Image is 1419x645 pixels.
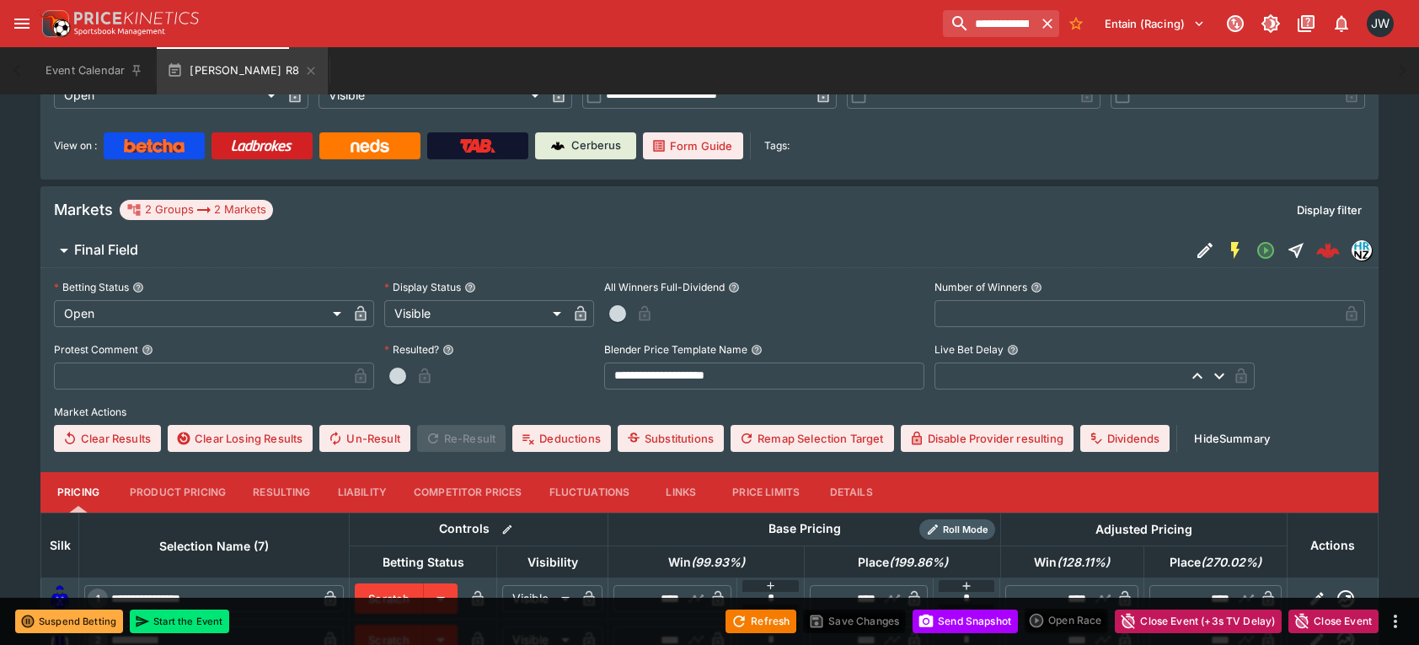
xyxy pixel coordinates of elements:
[319,425,410,452] button: Un-Result
[1115,610,1282,633] button: Close Event (+3s TV Delay)
[41,513,79,578] th: Silk
[141,536,287,556] span: Selection Name (7)
[74,28,165,35] img: Sportsbook Management
[934,280,1027,294] p: Number of Winners
[460,139,495,153] img: TabNZ
[1385,611,1406,632] button: more
[919,519,995,540] div: Show/hide Price Roll mode configuration.
[1095,10,1215,37] button: Select Tenant
[74,12,199,24] img: PriceKinetics
[1025,609,1108,632] div: split button
[1287,196,1372,223] button: Display filter
[142,344,153,356] button: Protest Comment
[54,200,113,219] h5: Markets
[762,519,848,540] div: Base Pricing
[1015,552,1128,572] span: Win(128.11%)
[650,552,763,572] span: Win(99.93%)
[936,523,995,537] span: Roll Mode
[364,552,483,572] span: Betting Status
[417,425,506,452] span: Re-Result
[464,282,476,293] button: Display Status
[618,425,724,452] button: Substitutions
[350,513,608,546] th: Controls
[231,139,292,153] img: Ladbrokes
[93,593,104,605] span: 1
[1291,8,1321,39] button: Documentation
[643,132,743,159] a: Form Guide
[1362,5,1399,42] button: Jayden Wyke
[1151,552,1280,572] span: Place(270.02%)
[1057,552,1110,572] em: ( 128.11 %)
[1220,235,1250,266] button: SGM Enabled
[1352,241,1371,260] img: hrnz
[54,400,1365,425] label: Market Actions
[1201,552,1261,572] em: ( 270.02 %)
[1367,10,1394,37] div: Jayden Wyke
[1316,239,1340,262] div: 7be57486-03d0-436a-bdeb-13e0b21a4153
[502,585,576,612] div: Visible
[132,282,144,293] button: Betting Status
[54,132,97,159] label: View on :
[1080,425,1170,452] button: Dividends
[1000,513,1287,546] th: Adjusted Pricing
[54,425,161,452] button: Clear Results
[1311,234,1345,267] a: 7be57486-03d0-436a-bdeb-13e0b21a4153
[239,472,324,513] button: Resulting
[604,342,747,357] p: Blender Price Template Name
[1352,240,1372,261] div: hrnz
[384,280,461,294] p: Display Status
[726,610,796,633] button: Refresh
[1220,8,1250,39] button: Connected to PK
[813,472,889,513] button: Details
[35,47,153,94] button: Event Calendar
[54,300,347,327] div: Open
[157,47,328,94] button: [PERSON_NAME] R8
[751,344,763,356] button: Blender Price Template Name
[168,425,313,452] button: Clear Losing Results
[1256,240,1276,261] svg: Open
[54,280,129,294] p: Betting Status
[1256,8,1286,39] button: Toggle light/dark mode
[116,472,239,513] button: Product Pricing
[355,583,424,614] button: Scratch
[130,610,229,633] button: Start the Event
[509,552,597,572] span: Visibility
[1287,513,1378,578] th: Actions
[1288,610,1379,633] button: Close Event
[691,552,745,572] em: ( 99.93 %)
[400,472,536,513] button: Competitor Prices
[1250,235,1281,266] button: Open
[571,137,621,154] p: Cerberus
[512,425,611,452] button: Deductions
[943,10,1036,37] input: search
[1031,282,1042,293] button: Number of Winners
[384,300,567,327] div: Visible
[536,472,644,513] button: Fluctuations
[1007,344,1019,356] button: Live Bet Delay
[1326,8,1357,39] button: Notifications
[643,472,719,513] button: Links
[913,610,1018,633] button: Send Snapshot
[731,425,894,452] button: Remap Selection Target
[74,241,138,259] h6: Final Field
[551,139,565,153] img: Cerberus
[604,280,725,294] p: All Winners Full-Dividend
[442,344,454,356] button: Resulted?
[1316,239,1340,262] img: logo-cerberus--red.svg
[934,342,1004,357] p: Live Bet Delay
[535,132,636,159] a: Cerberus
[1184,425,1280,452] button: HideSummary
[728,282,740,293] button: All Winners Full-Dividend
[126,200,266,220] div: 2 Groups 2 Markets
[889,552,948,572] em: ( 199.86 %)
[1063,10,1090,37] button: No Bookmarks
[7,8,37,39] button: open drawer
[719,472,813,513] button: Price Limits
[1281,235,1311,266] button: Straight
[901,425,1074,452] button: Disable Provider resulting
[54,82,281,109] div: Open
[37,7,71,40] img: PriceKinetics Logo
[496,519,518,540] button: Bulk edit
[384,342,439,357] p: Resulted?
